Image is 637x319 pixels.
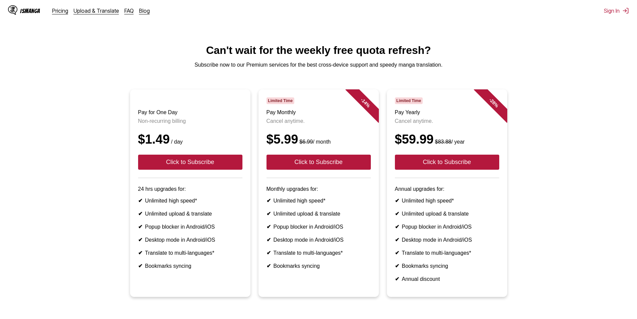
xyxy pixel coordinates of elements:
[267,237,371,243] li: Desktop mode in Android/iOS
[138,197,242,204] li: Unlimited high speed*
[74,7,119,14] a: Upload & Translate
[138,224,142,230] b: ✔
[395,211,499,217] li: Unlimited upload & translate
[138,263,142,269] b: ✔
[138,211,142,217] b: ✔
[267,118,371,124] p: Cancel anytime.
[395,263,499,269] li: Bookmarks syncing
[434,139,465,145] small: / year
[138,237,242,243] li: Desktop mode in Android/iOS
[267,155,371,170] button: Click to Subscribe
[395,132,499,147] div: $59.99
[395,237,499,243] li: Desktop mode in Android/iOS
[138,263,242,269] li: Bookmarks syncing
[395,224,499,230] li: Popup blocker in Android/iOS
[395,237,399,243] b: ✔
[8,5,17,15] img: IsManga Logo
[300,139,313,145] s: $6.99
[298,139,331,145] small: / month
[138,224,242,230] li: Popup blocker in Android/iOS
[138,186,242,192] p: 24 hrs upgrades for:
[395,197,499,204] li: Unlimited high speed*
[267,263,271,269] b: ✔
[395,97,423,104] span: Limited Time
[622,7,629,14] img: Sign out
[138,155,242,170] button: Click to Subscribe
[138,109,242,115] h3: Pay for One Day
[395,198,399,204] b: ✔
[267,224,371,230] li: Popup blocker in Android/iOS
[395,118,499,124] p: Cancel anytime.
[395,155,499,170] button: Click to Subscribe
[473,83,514,123] div: - 28 %
[267,109,371,115] h3: Pay Monthly
[395,263,399,269] b: ✔
[267,250,371,256] li: Translate to multi-languages*
[267,211,271,217] b: ✔
[267,132,371,147] div: $5.99
[604,7,629,14] button: Sign In
[267,263,371,269] li: Bookmarks syncing
[138,132,242,147] div: $1.49
[138,250,142,256] b: ✔
[138,118,242,124] p: Non-recurring billing
[435,139,451,145] s: $83.88
[267,211,371,217] li: Unlimited upload & translate
[395,224,399,230] b: ✔
[5,44,632,57] h1: Can't wait for the weekly free quota refresh?
[138,198,142,204] b: ✔
[5,62,632,68] p: Subscribe now to our Premium services for the best cross-device support and speedy manga translat...
[267,250,271,256] b: ✔
[138,237,142,243] b: ✔
[395,276,499,282] li: Annual discount
[139,7,150,14] a: Blog
[267,186,371,192] p: Monthly upgrades for:
[52,7,68,14] a: Pricing
[395,276,399,282] b: ✔
[395,186,499,192] p: Annual upgrades for:
[138,250,242,256] li: Translate to multi-languages*
[395,211,399,217] b: ✔
[395,250,499,256] li: Translate to multi-languages*
[267,197,371,204] li: Unlimited high speed*
[345,83,385,123] div: - 14 %
[267,237,271,243] b: ✔
[124,7,134,14] a: FAQ
[267,97,294,104] span: Limited Time
[8,5,52,16] a: IsManga LogoIsManga
[170,139,183,145] small: / day
[395,250,399,256] b: ✔
[138,211,242,217] li: Unlimited upload & translate
[395,109,499,115] h3: Pay Yearly
[20,8,40,14] div: IsManga
[267,224,271,230] b: ✔
[267,198,271,204] b: ✔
